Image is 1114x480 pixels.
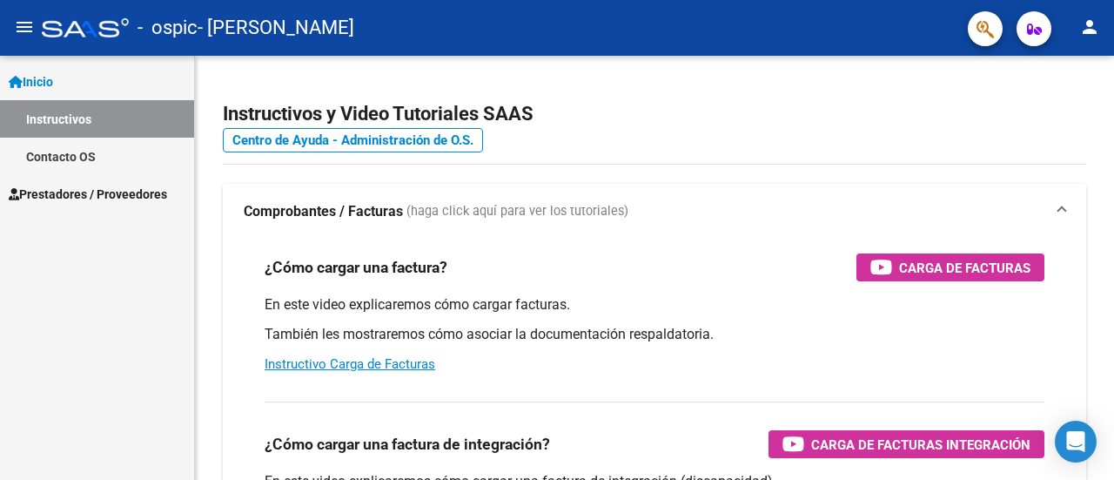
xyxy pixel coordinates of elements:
[811,434,1030,456] span: Carga de Facturas Integración
[9,185,167,204] span: Prestadores / Proveedores
[223,98,1086,131] h2: Instructivos y Video Tutoriales SAAS
[138,9,198,47] span: - ospic
[856,254,1044,281] button: Carga de Facturas
[198,9,354,47] span: - [PERSON_NAME]
[223,128,483,152] a: Centro de Ayuda - Administración de O.S.
[1079,17,1100,37] mat-icon: person
[1055,421,1097,463] div: Open Intercom Messenger
[899,257,1030,279] span: Carga de Facturas
[265,325,1044,344] p: También les mostraremos cómo asociar la documentación respaldatoria.
[14,17,35,37] mat-icon: menu
[265,295,1044,314] p: En este video explicaremos cómo cargar facturas.
[265,255,447,280] h3: ¿Cómo cargar una factura?
[768,430,1044,458] button: Carga de Facturas Integración
[9,72,53,91] span: Inicio
[406,202,628,221] span: (haga click aquí para ver los tutoriales)
[244,202,403,221] strong: Comprobantes / Facturas
[265,356,435,372] a: Instructivo Carga de Facturas
[265,432,550,456] h3: ¿Cómo cargar una factura de integración?
[223,184,1086,240] mat-expansion-panel-header: Comprobantes / Facturas (haga click aquí para ver los tutoriales)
